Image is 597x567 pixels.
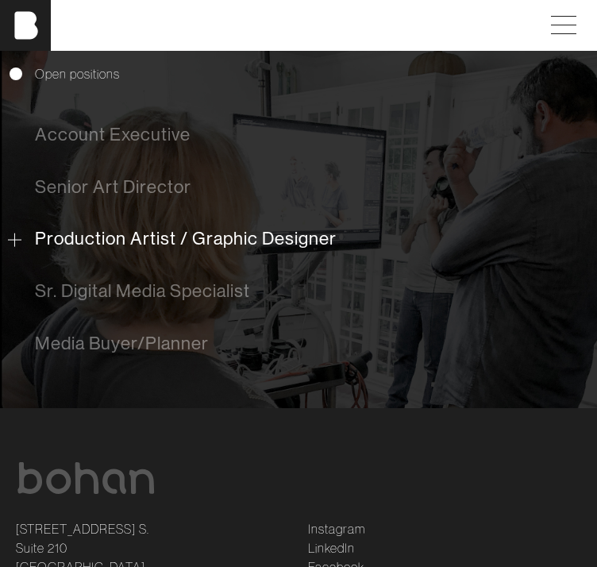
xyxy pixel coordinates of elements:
[35,64,120,83] span: Open positions
[35,333,209,353] span: Media Buyer/Planner
[308,519,365,538] a: Instagram
[308,538,355,557] a: LinkedIn
[35,280,250,301] span: Sr. Digital Media Specialist
[35,176,191,197] span: Senior Art Director
[16,462,156,494] img: bohan logo
[35,228,337,249] span: Production Artist / Graphic Designer
[35,124,191,145] span: Account Executive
